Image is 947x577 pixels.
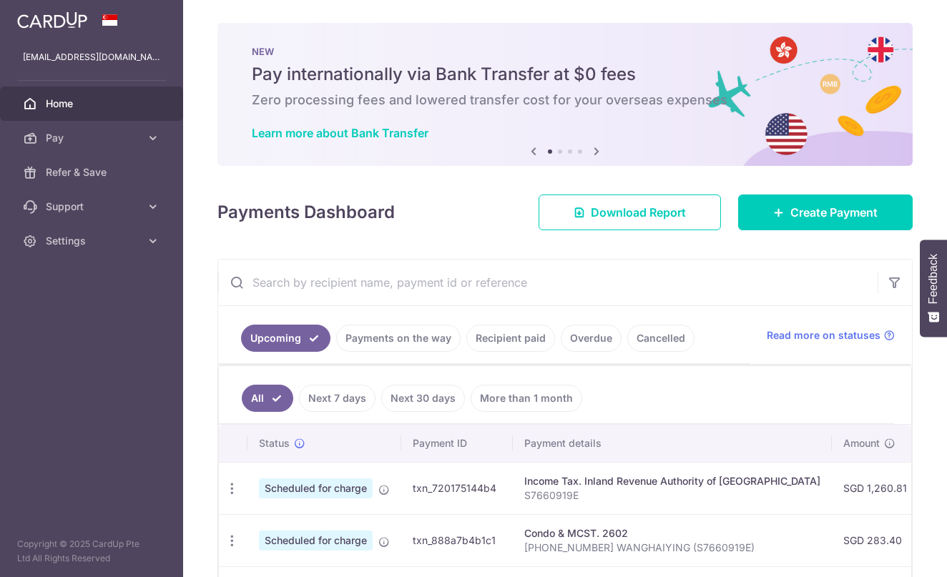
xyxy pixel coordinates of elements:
td: SGD 1,260.81 [832,462,921,514]
div: Income Tax. Inland Revenue Authority of [GEOGRAPHIC_DATA] [524,474,820,488]
span: Refer & Save [46,165,140,179]
span: Settings [46,234,140,248]
a: Cancelled [627,325,695,352]
a: Learn more about Bank Transfer [252,126,428,140]
span: Scheduled for charge [259,531,373,551]
a: Next 7 days [299,385,376,412]
td: SGD 283.40 [832,514,921,566]
a: Download Report [539,194,721,230]
p: NEW [252,46,878,57]
a: Next 30 days [381,385,465,412]
p: [EMAIL_ADDRESS][DOMAIN_NAME] [23,50,160,64]
a: Recipient paid [466,325,555,352]
span: Status [259,436,290,450]
img: Bank transfer banner [217,23,913,166]
h4: Payments Dashboard [217,199,395,225]
div: Condo & MCST. 2602 [524,526,820,541]
span: Feedback [927,254,940,304]
span: Home [46,97,140,111]
td: txn_888a7b4b1c1 [401,514,513,566]
a: Read more on statuses [767,328,895,342]
img: CardUp [17,11,87,29]
a: Upcoming [241,325,330,352]
input: Search by recipient name, payment id or reference [218,260,878,305]
a: All [242,385,293,412]
span: Scheduled for charge [259,478,373,498]
th: Payment ID [401,425,513,462]
span: Pay [46,131,140,145]
h6: Zero processing fees and lowered transfer cost for your overseas expenses [252,92,878,109]
span: Create Payment [790,204,878,221]
p: S7660919E [524,488,820,503]
span: Download Report [591,204,686,221]
span: Support [46,199,140,214]
span: Amount [843,436,880,450]
a: Create Payment [738,194,913,230]
td: txn_720175144b4 [401,462,513,514]
span: Read more on statuses [767,328,880,342]
p: [PHONE_NUMBER] WANGHAIYING (S7660919E) [524,541,820,555]
h5: Pay internationally via Bank Transfer at $0 fees [252,63,878,86]
a: Overdue [561,325,622,352]
a: Payments on the way [336,325,461,352]
button: Feedback - Show survey [920,240,947,337]
th: Payment details [513,425,832,462]
a: More than 1 month [471,385,582,412]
